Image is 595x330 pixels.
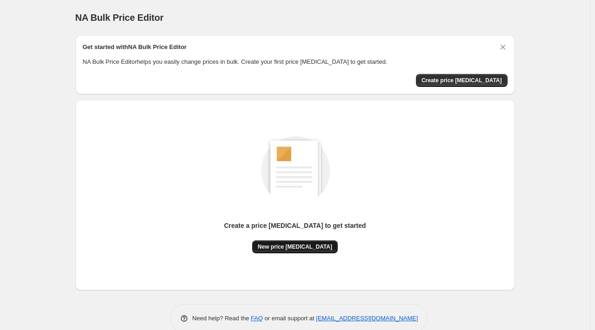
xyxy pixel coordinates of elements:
p: NA Bulk Price Editor helps you easily change prices in bulk. Create your first price [MEDICAL_DAT... [83,57,508,67]
span: Need help? Read the [192,315,251,322]
button: Dismiss card [498,43,508,52]
span: New price [MEDICAL_DATA] [258,243,332,251]
p: Create a price [MEDICAL_DATA] to get started [224,221,366,230]
h2: Get started with NA Bulk Price Editor [83,43,187,52]
a: FAQ [251,315,263,322]
button: Create price change job [416,74,508,87]
button: New price [MEDICAL_DATA] [252,240,338,253]
span: NA Bulk Price Editor [75,12,164,23]
a: [EMAIL_ADDRESS][DOMAIN_NAME] [316,315,418,322]
span: or email support at [263,315,316,322]
span: Create price [MEDICAL_DATA] [421,77,502,84]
